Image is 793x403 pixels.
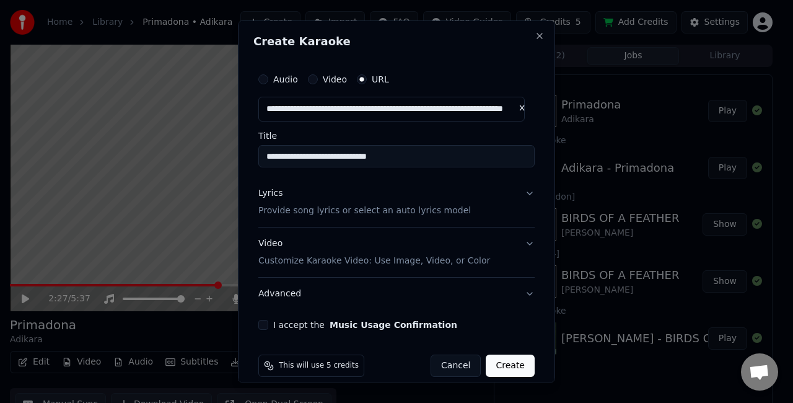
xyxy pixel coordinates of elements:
[258,227,535,277] button: VideoCustomize Karaoke Video: Use Image, Video, or Color
[486,354,535,376] button: Create
[279,360,359,370] span: This will use 5 credits
[258,187,283,200] div: Lyrics
[431,354,481,376] button: Cancel
[258,277,535,309] button: Advanced
[258,177,535,227] button: LyricsProvide song lyrics or select an auto lyrics model
[258,237,490,267] div: Video
[323,75,347,84] label: Video
[372,75,389,84] label: URL
[258,204,471,216] p: Provide song lyrics or select an auto lyrics model
[258,131,535,140] label: Title
[253,36,540,47] h2: Create Karaoke
[258,254,490,267] p: Customize Karaoke Video: Use Image, Video, or Color
[273,320,457,329] label: I accept the
[273,75,298,84] label: Audio
[330,320,457,329] button: I accept the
